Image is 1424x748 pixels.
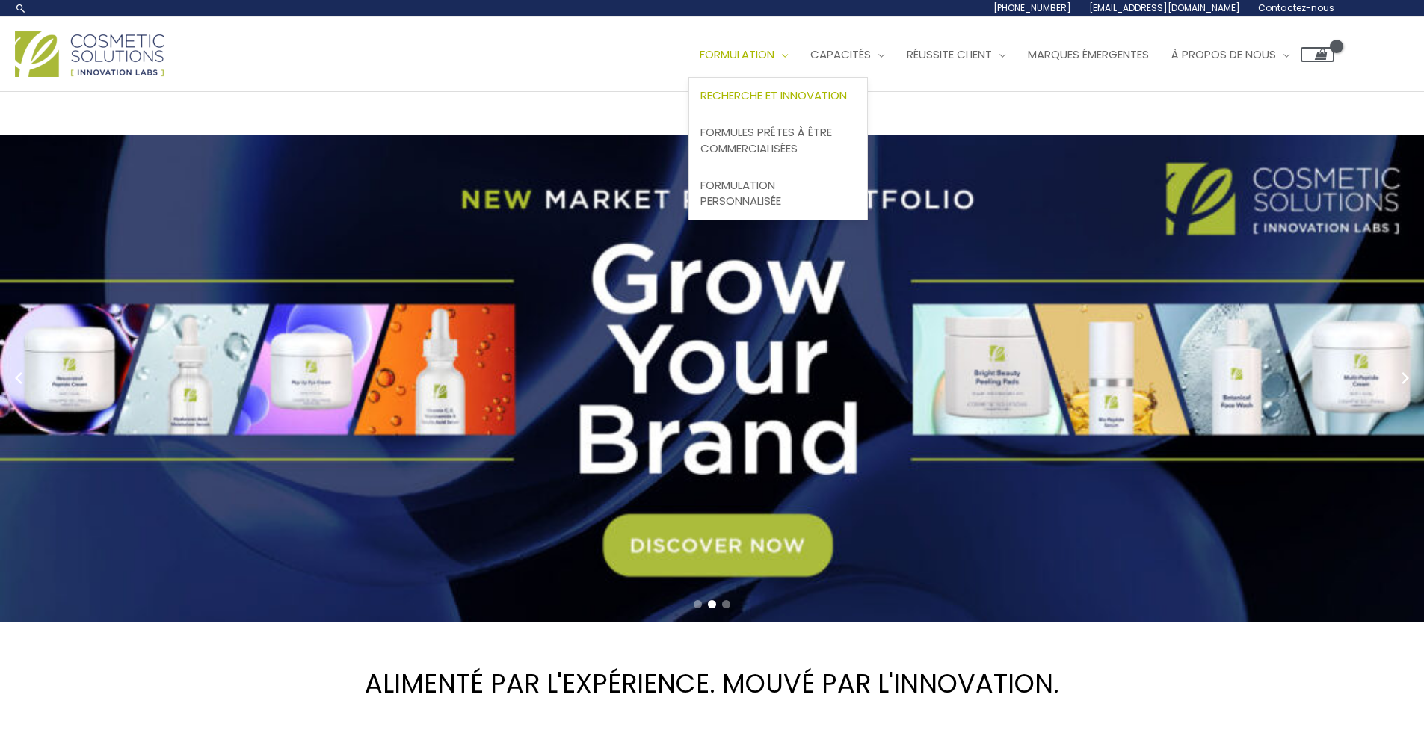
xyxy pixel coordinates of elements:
a: Réussite client [896,32,1017,77]
font: [PHONE_NUMBER] [993,1,1071,14]
font: Contactez-nous [1258,1,1334,14]
font: Recherche et innovation [700,87,847,103]
font: [EMAIL_ADDRESS][DOMAIN_NAME] [1089,1,1240,14]
font: Formulation [700,46,774,62]
a: Formulation [688,32,799,77]
font: Formulation personnalisée [700,177,781,209]
font: Formules prêtes à être commercialisées [700,124,832,156]
button: Diapositive précédente [7,367,30,389]
img: Logo de Cosmetic Solutions [15,31,164,77]
font: Marques émergentes [1028,46,1149,62]
font: À propos de nous [1171,46,1276,62]
a: À propos de nous [1160,32,1301,77]
nav: Navigation du site [677,32,1334,77]
a: Marques émergentes [1017,32,1160,77]
button: Diapositive suivante [1394,367,1417,389]
a: Lien vers l'icône de recherche [15,2,27,14]
font: Réussite client [907,46,992,62]
font: Capacités [810,46,871,62]
a: Recherche et innovation [689,78,867,114]
span: Go to slide 1 [694,600,702,608]
a: Formulation personnalisée [689,167,867,220]
span: Go to slide 2 [708,600,716,608]
font: ALIMENTÉ PAR L'EXPÉRIENCE. MOUVÉ PAR L'INNOVATION. [365,665,1059,702]
a: Voir le panier, vide [1301,47,1334,62]
span: Go to slide 3 [722,600,730,608]
a: Capacités [799,32,896,77]
a: Formules prêtes à être commercialisées [689,114,867,167]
